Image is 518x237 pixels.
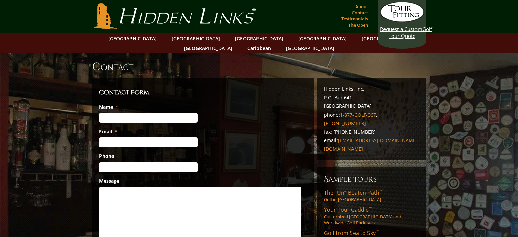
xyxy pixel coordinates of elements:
a: Request a CustomGolf Tour Quote [380,2,424,39]
h1: Contact [92,60,426,74]
a: [GEOGRAPHIC_DATA] [232,33,287,43]
sup: ™ [376,228,379,234]
p: Hidden Links, Inc. P.O. Box 641 [GEOGRAPHIC_DATA] phone: , fax: [PHONE_NUMBER] email: [324,85,419,153]
label: Message [99,178,119,184]
a: [DOMAIN_NAME] [324,146,363,152]
a: [PHONE_NUMBER] [324,120,366,127]
span: The “Un”-Beaten Path [324,189,382,196]
h3: Contact Form [99,88,307,98]
a: Caribbean [244,43,274,53]
a: Contact [350,8,370,17]
a: [EMAIL_ADDRESS][DOMAIN_NAME] [338,137,418,144]
a: [GEOGRAPHIC_DATA] [295,33,350,43]
a: The Open [347,20,370,30]
sup: ™ [369,205,372,211]
span: Golf from Sea to Sky [324,229,379,237]
a: [GEOGRAPHIC_DATA] [180,43,236,53]
a: [GEOGRAPHIC_DATA] [283,43,338,53]
sup: ™ [379,188,382,194]
h6: Sample Tours [324,174,419,185]
a: 1-877-GOLF-067 [340,112,376,118]
a: The “Un”-Beaten Path™Golf in [GEOGRAPHIC_DATA] [324,189,419,203]
a: [GEOGRAPHIC_DATA] [105,33,160,43]
a: About [354,2,370,11]
a: [GEOGRAPHIC_DATA] [358,33,413,43]
a: [GEOGRAPHIC_DATA] [168,33,223,43]
a: Your Tour Caddie™Customized [GEOGRAPHIC_DATA] and Worldwide Golf Packages [324,206,419,226]
label: Phone [99,153,114,159]
a: Testimonials [340,14,370,24]
label: Name [99,104,119,110]
span: Your Tour Caddie [324,206,372,213]
label: Email [99,129,117,135]
span: Request a Custom [380,26,422,32]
